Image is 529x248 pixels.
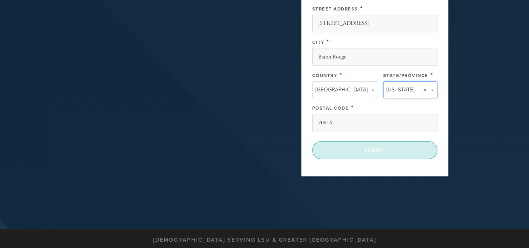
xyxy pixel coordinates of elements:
[312,73,337,78] label: Country
[327,38,329,46] span: This field is required.
[383,81,437,98] a: [US_STATE]
[312,40,324,45] label: City
[360,5,363,12] span: This field is required.
[383,73,428,78] label: State/Province
[339,71,342,79] span: This field is required.
[312,6,358,12] label: Street Address
[430,71,433,79] span: This field is required.
[312,105,349,111] label: Postal Code
[315,85,368,94] span: [GEOGRAPHIC_DATA]
[386,85,415,94] span: [US_STATE]
[312,141,437,159] input: Submit
[312,81,378,98] a: [GEOGRAPHIC_DATA]
[351,104,354,111] span: This field is required.
[153,237,376,243] h3: [DEMOGRAPHIC_DATA] serving LSU & Greater [GEOGRAPHIC_DATA]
